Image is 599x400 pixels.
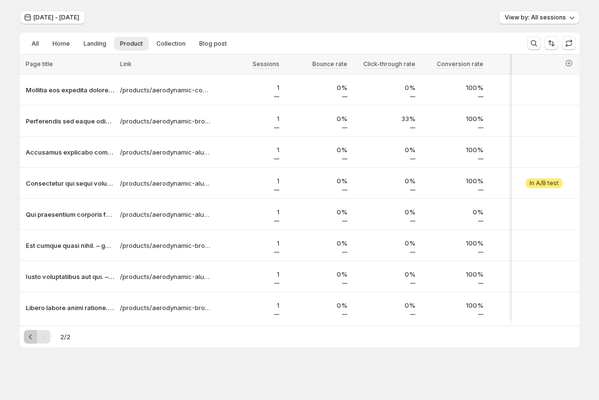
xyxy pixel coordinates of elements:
[199,40,227,48] span: Blog post
[26,147,114,157] button: Accusamus explicabo commodi sit. – gemcommerce-dev-[PERSON_NAME]
[84,40,106,48] span: Landing
[120,147,211,157] a: /products/aerodynamic-aluminum-coat
[34,14,79,21] span: [DATE] - [DATE]
[26,178,114,188] button: Consectetur qui sequi voluptas. – gemcommerce-dev-[PERSON_NAME]
[120,209,211,219] a: /products/aerodynamic-aluminum-keyboard
[156,40,186,48] span: Collection
[353,114,415,123] p: 33%
[26,85,114,95] button: Mollitia eos expedita doloremque. – gemcommerce-dev-[PERSON_NAME]
[353,269,415,279] p: 0%
[120,178,211,188] a: /products/aerodynamic-aluminum-pants
[26,60,53,68] span: Page title
[26,303,114,313] button: Libero labore animi ratione. – gemcommerce-dev-[PERSON_NAME]
[253,60,279,68] span: Sessions
[545,36,558,50] button: Sort the results
[26,241,114,250] button: Est cumque quasi nihil. – gemcommerce-dev-[PERSON_NAME]
[489,207,551,217] p: 1
[217,300,279,310] p: 1
[217,114,279,123] p: 1
[24,330,37,344] button: Previous
[217,207,279,217] p: 1
[312,60,347,68] span: Bounce rate
[421,207,483,217] p: 0%
[489,176,551,186] p: 1
[120,116,211,126] a: /products/aerodynamic-bronze-car
[505,14,566,21] span: View by: All sessions
[353,176,415,186] p: 0%
[285,145,347,155] p: 0%
[489,269,551,279] p: 1
[285,83,347,92] p: 0%
[421,176,483,186] p: 100%
[285,114,347,123] p: 0%
[120,40,143,48] span: Product
[285,238,347,248] p: 0%
[285,269,347,279] p: 0%
[353,83,415,92] p: 0%
[26,209,114,219] button: Qui praesentium corporis facilis.
[120,60,132,68] span: Link
[499,11,580,24] button: View by: All sessions
[421,238,483,248] p: 100%
[217,269,279,279] p: 1
[285,300,347,310] p: 0%
[527,36,541,50] button: Search and filter results
[120,241,211,250] a: /products/aerodynamic-bronze-computer
[285,176,347,186] p: 0%
[217,83,279,92] p: 1
[353,300,415,310] p: 0%
[421,269,483,279] p: 100%
[353,207,415,217] p: 0%
[26,272,114,281] button: Iusto voluptatibus aut qui. – gemcommerce-dev-[PERSON_NAME]
[60,332,70,342] span: 2 / 2
[421,83,483,92] p: 100%
[285,207,347,217] p: 0%
[52,40,70,48] span: Home
[20,11,85,24] button: [DATE] - [DATE]
[24,330,51,344] nav: Pagination
[421,300,483,310] p: 100%
[120,303,211,313] a: /products/aerodynamic-bronze-clock
[489,114,551,123] p: 1
[26,116,114,126] button: Perferendis sed eaque odio. – gemcommerce-dev-[PERSON_NAME]
[120,272,211,281] a: /products/aerodynamic-aluminum-gloves
[120,85,211,95] a: /products/aerodynamic-concrete-coat
[489,83,551,92] p: 1
[217,176,279,186] p: 1
[32,40,39,48] span: All
[530,179,559,187] span: In A/B test
[217,238,279,248] p: 1
[353,238,415,248] p: 0%
[217,145,279,155] p: 1
[489,300,551,310] p: 1
[353,145,415,155] p: 0%
[421,114,483,123] p: 100%
[421,145,483,155] p: 100%
[489,145,551,155] p: 1
[437,60,483,68] span: Conversion rate
[363,60,415,68] span: Click-through rate
[489,238,551,248] p: 1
